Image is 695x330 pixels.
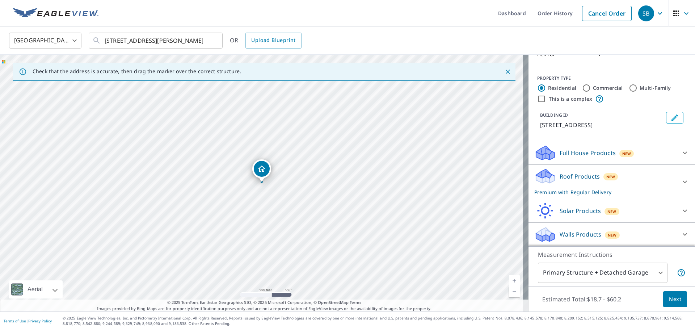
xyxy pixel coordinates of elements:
[534,188,676,196] p: Premium with Regular Delivery
[28,318,52,323] a: Privacy Policy
[540,121,663,129] p: [STREET_ADDRESS]
[503,67,513,76] button: Close
[607,209,616,214] span: New
[537,51,589,57] p: PCR182
[560,230,601,239] p: Walls Products
[669,295,681,304] span: Next
[534,168,689,196] div: Roof ProductsNewPremium with Regular Delivery
[538,250,686,259] p: Measurement Instructions
[230,33,302,49] div: OR
[640,84,671,92] label: Multi-Family
[538,263,667,283] div: Primary Structure + Detached Garage
[534,144,689,162] div: Full House ProductsNew
[350,300,362,305] a: Terms
[318,300,348,305] a: OpenStreetMap
[536,291,627,307] p: Estimated Total: $18.7 - $60.2
[251,36,295,45] span: Upload Blueprint
[509,286,520,297] a: Current Level 17, Zoom Out
[63,316,691,326] p: © 2025 Eagle View Technologies, Inc. and Pictometry International Corp. All Rights Reserved. Repo...
[9,280,63,298] div: Aerial
[9,30,81,51] div: [GEOGRAPHIC_DATA]
[167,300,362,306] span: © 2025 TomTom, Earthstar Geographics SIO, © 2025 Microsoft Corporation, ©
[549,95,592,103] label: This is a complex
[252,159,271,182] div: Dropped pin, building 1, Residential property, 26 Riverview Dr Westport, MA 02790
[245,33,301,49] a: Upload Blueprint
[593,84,623,92] label: Commercial
[509,275,520,286] a: Current Level 17, Zoom In
[548,84,576,92] label: Residential
[4,319,52,323] p: |
[534,202,689,220] div: Solar ProductsNew
[105,30,208,51] input: Search by address or latitude-longitude
[534,226,689,243] div: Walls ProductsNew
[13,8,98,19] img: EV Logo
[606,174,615,180] span: New
[560,172,600,181] p: Roof Products
[560,149,616,157] p: Full House Products
[540,112,568,118] p: BUILDING ID
[25,280,45,298] div: Aerial
[666,112,683,124] button: Edit building 1
[663,291,687,308] button: Next
[622,151,631,156] span: New
[537,75,686,82] div: PROPERTY TYPE
[677,268,686,277] span: Your report will include the primary structure and a detached garage if one exists.
[608,232,617,238] span: New
[33,68,241,75] p: Check that the address is accurate, then drag the marker over the correct structure.
[638,5,654,21] div: SB
[560,206,601,215] p: Solar Products
[582,6,632,21] a: Cancel Order
[598,51,650,57] p: 1
[4,318,26,323] a: Terms of Use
